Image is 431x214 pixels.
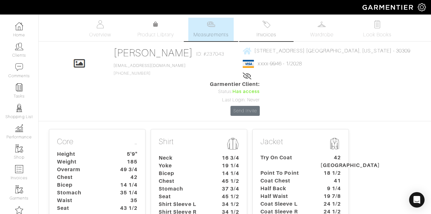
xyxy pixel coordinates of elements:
[159,137,239,152] p: Shirt
[112,158,142,166] dt: 185
[15,83,23,91] img: reminder-icon-8004d30b9f0a5d33ae49ab947aed9ed385cf756f9e5892f1edd6e32f2345188e.png
[316,154,346,169] dt: 42 [GEOGRAPHIC_DATA]
[112,189,142,197] dt: 35 1/4
[15,206,23,214] img: companies-icon-14a0f246c7e91f24465de634b560f0151b0cc5c9ce11af5fac52e6d7d6371812.png
[15,144,23,153] img: garments-icon-b7da505a4dc4fd61783c78ac3ca0ef83fa9d6f193b1c9dc38574b1d14d53ca28.png
[214,177,244,185] dt: 45 1/2
[418,3,426,11] img: gear-icon-white-bd11855cb880d31180b6d7d6211b90ccbf57a29d726f0c71d8c61bd08dd39cc2.png
[112,197,142,204] dt: 35
[52,166,112,173] dt: Overarm
[135,137,137,146] a: …
[15,63,23,71] img: comment-icon-a0a6a9ef722e966f86d9cbdc48e553b5cf19dbc54f86b18d962a5391bc8f6eb6.png
[214,193,244,200] dt: 45 1/2
[52,197,112,204] dt: Waist
[316,185,346,192] dt: 9 1/4
[232,88,260,95] span: Has access
[256,192,316,200] dt: Half Waist
[207,20,215,28] img: measurements-466bbee1fd09ba9460f595b01e5d73f9e2bff037440d3c8f018324cb6cdf7a4a.svg
[373,20,381,28] img: todo-9ac3debb85659649dc8f770b8b6100bb5dab4b48dedcbae339e5042a72dfd3cc.svg
[52,204,112,212] dt: Seat
[154,193,214,200] dt: Seat
[316,169,346,177] dt: 18 1/2
[243,60,254,68] img: visa-934b35602734be37eb7d5d7e5dbcd2044c359bf20a24dc3361ca3fa54326a8a7.png
[214,200,244,208] dt: 34 1/2
[15,124,23,132] img: graph-8b7af3c665d003b59727f371ae50e7771705bf0c487971e6e97d053d13c5068d.png
[154,177,214,185] dt: Chest
[210,88,260,95] div: Status:
[112,181,142,189] dt: 14 1/4
[256,177,316,185] dt: Coat Chest
[355,18,400,41] a: Look Books
[78,18,123,41] a: Overview
[214,154,244,162] dt: 16 3/4
[214,162,244,170] dt: 19 1/4
[57,137,137,148] p: Core
[52,181,112,189] dt: Bicep
[114,63,186,68] a: [EMAIL_ADDRESS][DOMAIN_NAME]
[316,177,346,185] dt: 41
[154,162,214,170] dt: Yoke
[114,63,186,76] span: [PHONE_NUMBER]
[256,185,316,192] dt: Half Back
[328,137,341,150] img: msmt-jacket-icon-80010867aa4725b62b9a09ffa5103b2b3040b5cb37876859cbf8e78a4e2258a7.png
[154,154,214,162] dt: Neck
[52,189,112,197] dt: Stomach
[188,18,234,41] a: Measurements
[256,169,316,177] dt: Point To Point
[254,48,410,54] span: [STREET_ADDRESS] [GEOGRAPHIC_DATA], [US_STATE] - 30309
[359,2,418,13] img: garmentier-logo-header-white-b43fb05a5012e4ada735d5af1a66efaba907eab6374d6393d1fbf88cb4ef424d.png
[256,200,316,208] dt: Coat Sleeve L
[318,20,326,28] img: wardrobe-487a4870c1b7c33e795ec22d11cfc2ed9d08956e64fb3008fe2437562e282088.svg
[15,22,23,30] img: dashboard-icon-dbcd8f5a0b271acd01030246c82b418ddd0df26cd7fceb0bd07c9910d44c42f6.png
[137,31,174,39] span: Product Library
[262,20,270,28] img: orders-27d20c2124de7fd6de4e0e44c1d41de31381a507db9b33961299e4e07d508b8c.svg
[112,173,142,181] dt: 42
[154,185,214,193] dt: Stomach
[15,185,23,193] img: garments-icon-b7da505a4dc4fd61783c78ac3ca0ef83fa9d6f193b1c9dc38574b1d14d53ca28.png
[112,150,142,158] dt: 5'9"
[133,21,178,39] a: Product Library
[52,173,112,181] dt: Chest
[196,50,224,58] span: ID: #237043
[96,20,104,28] img: basicinfo-40fd8af6dae0f16599ec9e87c0ef1c0a1fdea2edbe929e3d69a839185d80c458.svg
[310,31,333,39] span: Wardrobe
[256,154,316,169] dt: Try On Coat
[260,137,341,151] p: Jacket
[114,47,193,59] a: [PERSON_NAME]
[52,158,112,166] dt: Weight
[210,97,260,104] div: Last Login: Never
[15,165,23,173] img: orders-icon-0abe47150d42831381b5fb84f609e132dff9fe21cb692f30cb5eec754e2cba89.png
[226,137,239,150] img: msmt-shirt-icon-3af304f0b202ec9cb0a26b9503a50981a6fda5c95ab5ec1cadae0dbe11e5085a.png
[15,42,23,51] img: clients-icon-6bae9207a08558b7cb47a8932f037763ab4055f8c8b6bfacd5dc20c3e0201464.png
[244,18,289,41] a: Invoices
[363,31,392,39] span: Look Books
[258,61,302,67] a: xxxx-9946 - 1/2028
[15,104,23,112] img: stylists-icon-eb353228a002819b7ec25b43dbf5f0378dd9e0616d9560372ff212230b889e62.png
[154,200,214,208] dt: Shirt Sleeve L
[257,31,276,39] span: Invoices
[316,192,346,200] dt: 19 7/8
[89,31,111,39] span: Overview
[210,80,260,88] span: Garmentier Client:
[214,170,244,177] dt: 14 1/4
[409,192,425,208] div: Open Intercom Messenger
[112,166,142,173] dt: 49 3/4
[230,106,260,116] a: Send Invite
[243,47,410,55] a: [STREET_ADDRESS] [GEOGRAPHIC_DATA], [US_STATE] - 30309
[299,18,344,41] a: Wardrobe
[316,200,346,208] dt: 24 1/2
[214,185,244,193] dt: 37 3/4
[193,31,229,39] span: Measurements
[112,204,142,212] dt: 43 1/2
[154,170,214,177] dt: Bicep
[52,150,112,158] dt: Height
